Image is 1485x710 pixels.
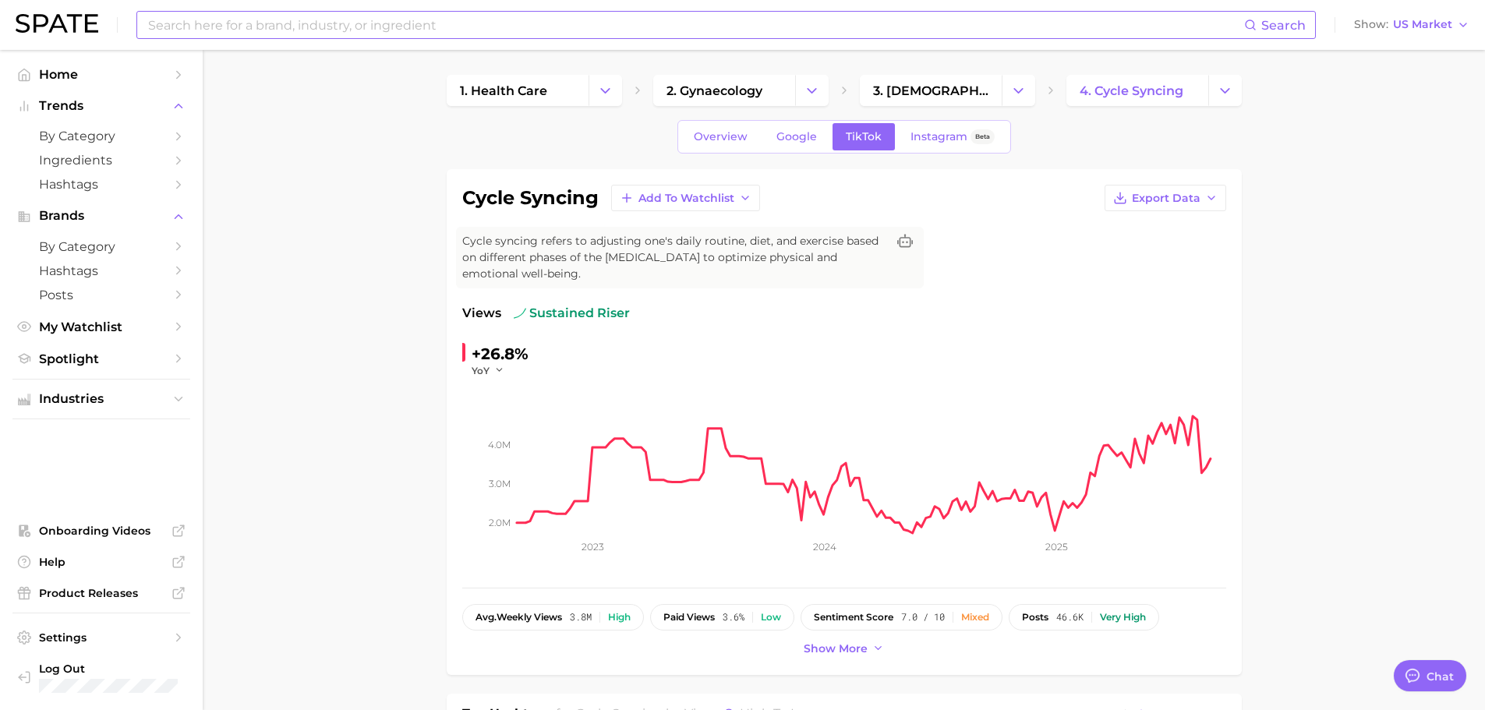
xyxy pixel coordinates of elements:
a: My Watchlist [12,315,190,339]
a: Spotlight [12,347,190,371]
tspan: 2023 [581,541,603,553]
a: 2. gynaecology [653,75,795,106]
span: by Category [39,129,164,143]
span: YoY [472,364,490,377]
span: Overview [694,130,748,143]
a: TikTok [833,123,895,150]
button: avg.weekly views3.8mHigh [462,604,644,631]
input: Search here for a brand, industry, or ingredient [147,12,1244,38]
tspan: 2025 [1045,541,1068,553]
span: Views [462,304,501,323]
button: Change Category [589,75,622,106]
button: Export Data [1105,185,1226,211]
span: 3. [DEMOGRAPHIC_DATA] reproductive system concerns [873,83,988,98]
span: Log Out [39,662,198,676]
span: 3.6% [723,612,744,623]
a: 3. [DEMOGRAPHIC_DATA] reproductive system concerns [860,75,1002,106]
button: Industries [12,387,190,411]
span: Onboarding Videos [39,524,164,538]
span: weekly views [476,612,562,623]
button: Add to Watchlist [611,185,760,211]
span: Export Data [1132,192,1200,205]
span: 3.8m [570,612,592,623]
span: Trends [39,99,164,113]
span: Cycle syncing refers to adjusting one's daily routine, diet, and exercise based on different phas... [462,233,886,282]
a: Posts [12,283,190,307]
span: TikTok [846,130,882,143]
div: Very high [1100,612,1146,623]
button: sentiment score7.0 / 10Mixed [801,604,1002,631]
a: Settings [12,626,190,649]
span: 2. gynaecology [666,83,762,98]
button: Change Category [1208,75,1242,106]
a: 1. health care [447,75,589,106]
tspan: 2024 [812,541,836,553]
span: Add to Watchlist [638,192,734,205]
a: Overview [681,123,761,150]
span: Help [39,555,164,569]
button: ShowUS Market [1350,15,1473,35]
span: 46.6k [1056,612,1084,623]
h1: cycle syncing [462,189,599,207]
div: Mixed [961,612,989,623]
span: 1. health care [460,83,547,98]
tspan: 2.0m [489,517,511,528]
a: Ingredients [12,148,190,172]
tspan: 3.0m [489,478,511,489]
button: YoY [472,364,505,377]
abbr: average [476,611,497,623]
button: posts46.6kVery high [1009,604,1159,631]
span: sentiment score [814,612,893,623]
button: Change Category [1002,75,1035,106]
span: Posts [39,288,164,302]
div: +26.8% [472,341,529,366]
span: sustained riser [514,304,630,323]
a: 4. cycle syncing [1066,75,1208,106]
a: InstagramBeta [897,123,1008,150]
a: Onboarding Videos [12,519,190,542]
span: by Category [39,239,164,254]
span: Home [39,67,164,82]
span: Search [1261,18,1306,33]
span: posts [1022,612,1048,623]
span: Instagram [910,130,967,143]
a: Home [12,62,190,87]
span: Hashtags [39,263,164,278]
div: Low [761,612,781,623]
span: Ingredients [39,153,164,168]
span: Product Releases [39,586,164,600]
span: US Market [1393,20,1452,29]
a: Log out. Currently logged in with e-mail anna.katsnelson@mane.com. [12,657,190,698]
span: 7.0 / 10 [901,612,945,623]
img: SPATE [16,14,98,33]
a: Hashtags [12,259,190,283]
span: Industries [39,392,164,406]
span: Brands [39,209,164,223]
span: Spotlight [39,351,164,366]
a: Google [763,123,830,150]
button: paid views3.6%Low [650,604,794,631]
img: sustained riser [514,307,526,320]
button: Trends [12,94,190,118]
span: My Watchlist [39,320,164,334]
a: Help [12,550,190,574]
span: 4. cycle syncing [1080,83,1183,98]
button: Show more [800,638,889,659]
a: by Category [12,235,190,259]
span: Show more [804,642,868,655]
div: High [608,612,631,623]
a: Hashtags [12,172,190,196]
tspan: 4.0m [488,439,511,450]
span: Show [1354,20,1388,29]
button: Change Category [795,75,829,106]
span: Beta [975,130,990,143]
a: Product Releases [12,581,190,605]
a: by Category [12,124,190,148]
span: paid views [663,612,715,623]
button: Brands [12,204,190,228]
span: Settings [39,631,164,645]
span: Google [776,130,817,143]
span: Hashtags [39,177,164,192]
